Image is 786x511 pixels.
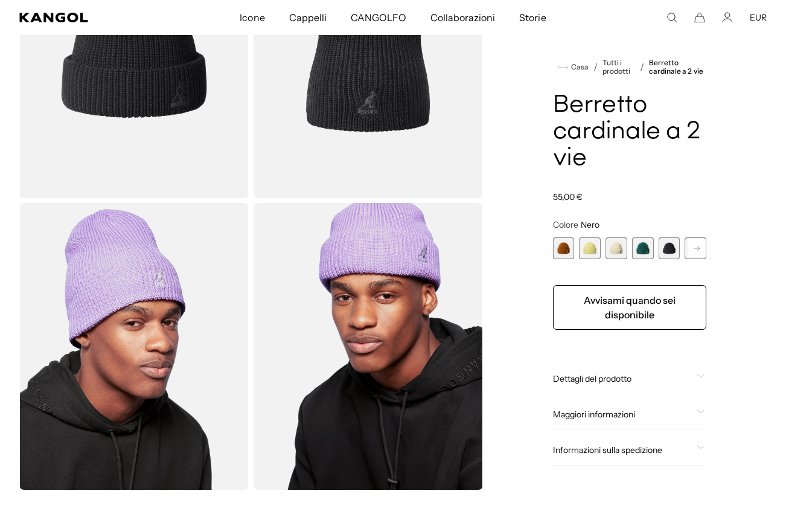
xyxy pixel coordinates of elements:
[632,237,654,259] label: Pino
[581,219,599,230] span: Nero
[569,63,589,71] span: Casa
[579,237,601,259] div: 2 di 14
[722,12,733,23] a: Conto
[553,409,692,420] span: Maggiori informazioni
[694,12,705,23] button: Carrello
[558,62,589,72] a: Casa
[579,237,601,259] label: Chiffon burro
[19,13,158,22] a: Cangol
[685,237,706,259] label: Rosa elettrico
[553,92,706,172] h1: Berretto cardinale a 2 vie
[553,59,706,76] nav: pangrattato
[632,237,654,259] div: 4 di 14
[649,59,706,76] a: Berretto cardinale a 2 vie
[553,285,706,330] button: Avvisami quando sei disponibile
[602,59,635,76] a: Tutti i prodotti
[605,237,627,259] label: Naturale
[553,191,583,202] span: 55,00 €
[750,12,767,23] button: EUR
[685,237,706,259] div: 6 di 14
[659,237,680,259] div: 5 di 14
[666,12,677,23] summary: Cerca qui
[605,237,627,259] div: 3 di 14
[254,203,483,490] img: lavanda digitale
[659,237,680,259] label: Nero
[553,237,575,259] label: Caramello rustico
[553,237,575,259] div: 1 di 14
[553,445,692,455] span: Informazioni sulla spedizione
[19,203,249,490] img: lavanda digitale
[635,60,644,74] li: /
[553,219,578,230] span: Colore
[589,60,598,74] li: /
[553,373,692,384] span: Dettagli del prodotto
